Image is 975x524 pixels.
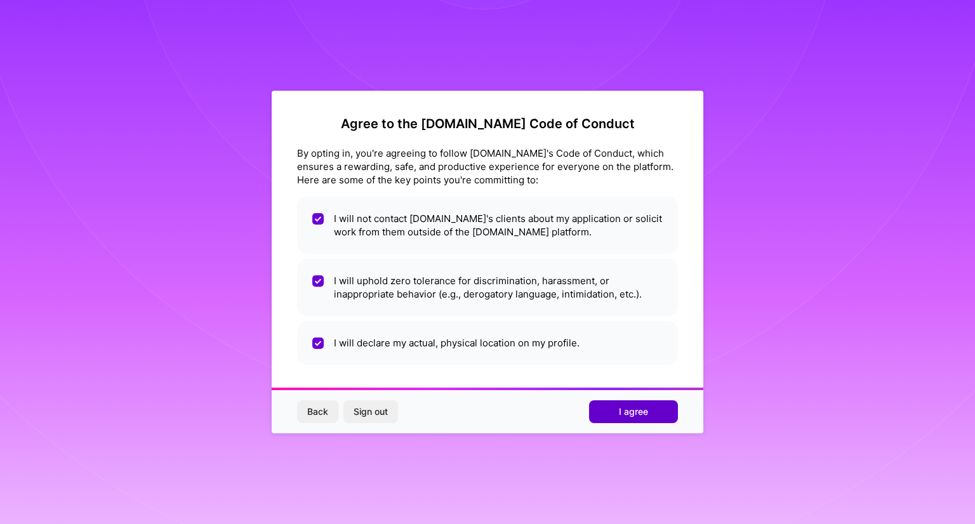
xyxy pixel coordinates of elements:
[589,400,678,423] button: I agree
[619,405,648,418] span: I agree
[297,147,678,187] div: By opting in, you're agreeing to follow [DOMAIN_NAME]'s Code of Conduct, which ensures a rewardin...
[297,400,338,423] button: Back
[343,400,398,423] button: Sign out
[297,116,678,131] h2: Agree to the [DOMAIN_NAME] Code of Conduct
[354,405,388,418] span: Sign out
[307,405,328,418] span: Back
[297,321,678,365] li: I will declare my actual, physical location on my profile.
[297,259,678,316] li: I will uphold zero tolerance for discrimination, harassment, or inappropriate behavior (e.g., der...
[297,197,678,254] li: I will not contact [DOMAIN_NAME]'s clients about my application or solicit work from them outside...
